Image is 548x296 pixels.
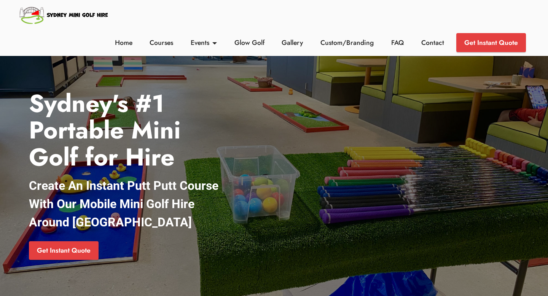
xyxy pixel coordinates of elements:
[29,178,218,229] strong: Create An Instant Putt Putt Course With Our Mobile Mini Golf Hire Around [GEOGRAPHIC_DATA]
[18,4,110,26] img: Sydney Mini Golf Hire
[232,38,266,48] a: Glow Golf
[29,241,99,260] a: Get Instant Quote
[419,38,446,48] a: Contact
[319,38,376,48] a: Custom/Branding
[113,38,134,48] a: Home
[148,38,175,48] a: Courses
[280,38,305,48] a: Gallery
[189,38,219,48] a: Events
[456,33,526,52] a: Get Instant Quote
[389,38,406,48] a: FAQ
[29,86,181,175] strong: Sydney's #1 Portable Mini Golf for Hire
